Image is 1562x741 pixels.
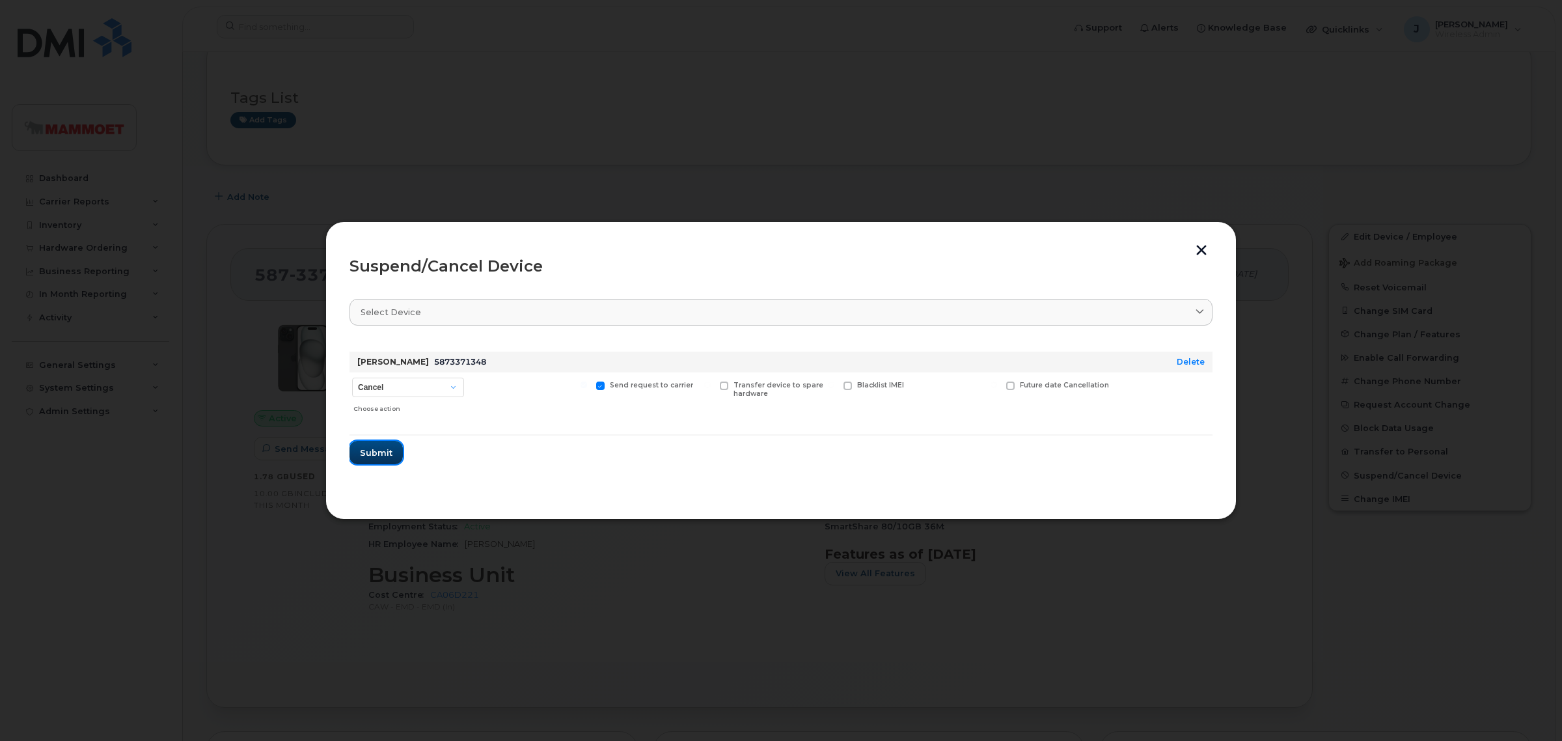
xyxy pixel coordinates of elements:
span: Transfer device to spare hardware [733,381,823,398]
iframe: Messenger Launcher [1505,684,1552,731]
input: Transfer device to spare hardware [704,382,711,388]
div: Suspend/Cancel Device [349,259,1213,274]
a: Delete [1177,357,1205,367]
div: Choose action [353,398,464,414]
input: Future date Cancellation [991,382,997,388]
span: Send request to carrier [610,381,693,389]
span: Future date Cancellation [1020,381,1109,389]
strong: [PERSON_NAME] [357,357,429,367]
input: Blacklist IMEI [828,382,834,388]
input: Send request to carrier [581,382,587,388]
span: Blacklist IMEI [857,381,904,389]
span: Select device [361,306,421,318]
button: Submit [349,441,403,464]
span: 5873371348 [434,357,486,367]
a: Select device [349,299,1213,326]
span: Submit [360,447,392,459]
